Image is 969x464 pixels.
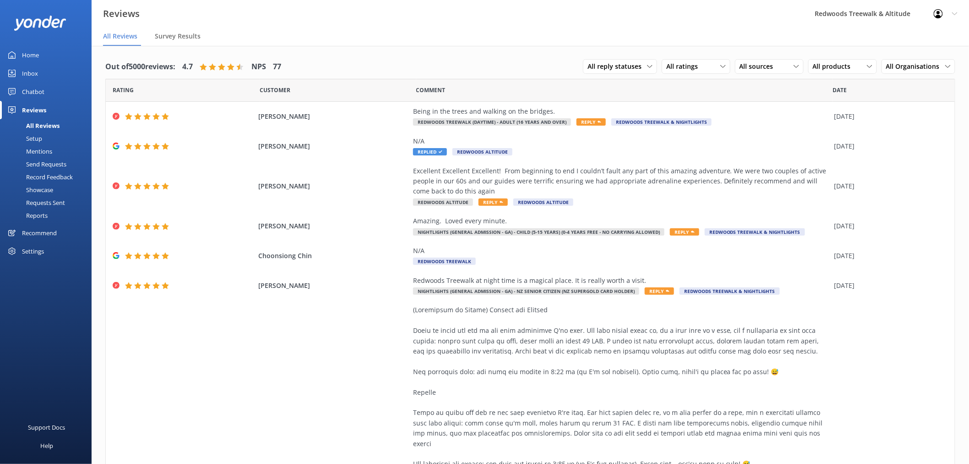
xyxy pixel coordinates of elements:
[40,436,53,455] div: Help
[5,171,73,183] div: Record Feedback
[5,196,92,209] a: Requests Sent
[22,83,44,101] div: Chatbot
[611,118,712,126] span: Redwoods Treewalk & Nightlights
[22,242,44,260] div: Settings
[577,118,606,126] span: Reply
[103,6,140,21] h3: Reviews
[834,251,943,261] div: [DATE]
[5,158,66,171] div: Send Requests
[258,181,408,191] span: [PERSON_NAME]
[413,246,830,256] div: N/A
[14,16,66,31] img: yonder-white-logo.png
[834,181,943,191] div: [DATE]
[413,228,664,236] span: Nightlights (General Admission - GA) - Child (5-15 years) (0-4 years free - no carrying allowed)
[5,158,92,171] a: Send Requests
[251,61,266,73] h4: NPS
[513,199,573,206] span: Redwoods Altitude
[22,64,38,83] div: Inbox
[705,228,805,236] span: Redwoods Treewalk & Nightlights
[22,46,39,64] div: Home
[413,276,830,286] div: Redwoods Treewalk at night time is a magical place. It is really worth a visit.
[155,32,201,41] span: Survey Results
[413,148,447,155] span: Replied
[5,119,92,132] a: All Reviews
[5,183,92,196] a: Showcase
[258,281,408,291] span: [PERSON_NAME]
[5,145,52,158] div: Mentions
[22,224,57,242] div: Recommend
[5,183,53,196] div: Showcase
[834,281,943,291] div: [DATE]
[273,61,281,73] h4: 77
[5,132,42,145] div: Setup
[5,132,92,145] a: Setup
[103,32,137,41] span: All Reviews
[740,61,779,72] span: All sources
[680,287,780,295] span: Redwoods Treewalk & Nightlights
[258,141,408,151] span: [PERSON_NAME]
[113,86,134,94] span: Date
[260,86,290,94] span: Date
[413,106,830,116] div: Being in the trees and walking on the bridges.
[5,196,65,209] div: Requests Sent
[833,86,847,94] span: Date
[413,166,830,197] div: Excellent Excellent Excellent! From beginning to end I couldn’t fault any part of this amazing ad...
[22,101,46,119] div: Reviews
[834,141,943,151] div: [DATE]
[5,209,92,222] a: Reports
[666,61,703,72] span: All ratings
[416,86,446,94] span: Question
[413,136,830,146] div: N/A
[452,148,512,155] span: Redwoods Altitude
[28,418,65,436] div: Support Docs
[413,216,830,226] div: Amazing. Loved every minute.
[105,61,175,73] h4: Out of 5000 reviews:
[413,118,571,126] span: Redwoods Treewalk (Daytime) - Adult (16 years and over)
[813,61,856,72] span: All products
[588,61,647,72] span: All reply statuses
[413,258,476,265] span: Redwoods Treewalk
[5,209,48,222] div: Reports
[645,287,674,295] span: Reply
[5,119,60,132] div: All Reviews
[258,251,408,261] span: Choonsiong Chin
[182,61,193,73] h4: 4.7
[834,221,943,231] div: [DATE]
[670,228,699,236] span: Reply
[413,287,639,295] span: Nightlights (General Admission - GA) - NZ Senior Citizen (NZ SuperGold Card Holder)
[479,199,508,206] span: Reply
[258,111,408,122] span: [PERSON_NAME]
[5,171,92,183] a: Record Feedback
[258,221,408,231] span: [PERSON_NAME]
[413,199,473,206] span: Redwoods Altitude
[5,145,92,158] a: Mentions
[886,61,945,72] span: All Organisations
[834,111,943,122] div: [DATE]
